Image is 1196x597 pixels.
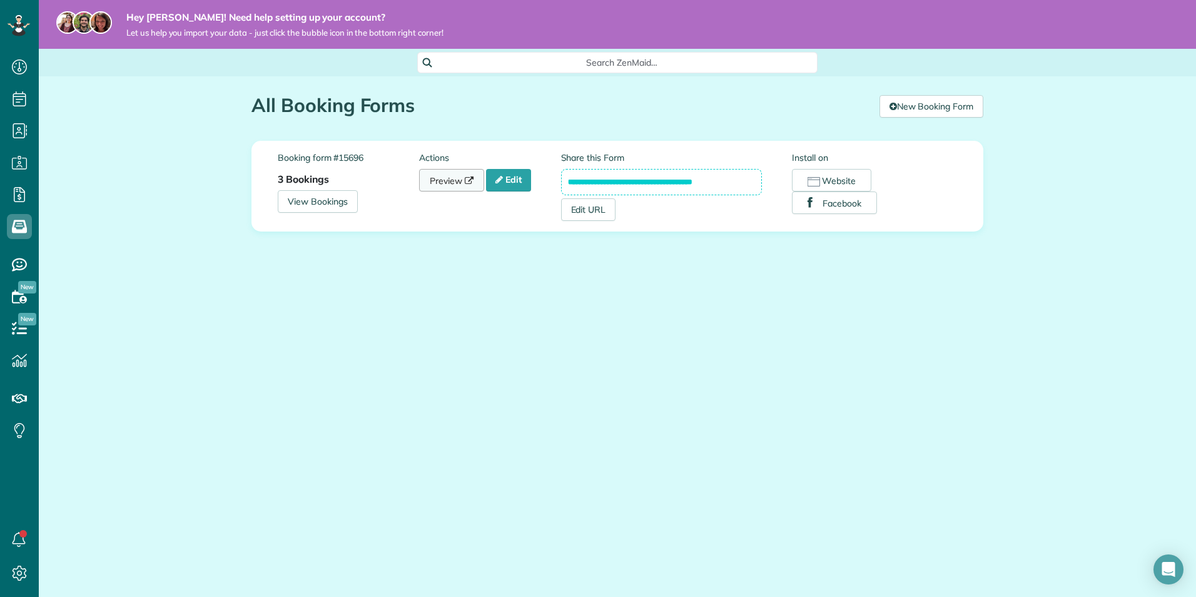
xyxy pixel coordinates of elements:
[56,11,79,34] img: maria-72a9807cf96188c08ef61303f053569d2e2a8a1cde33d635c8a3ac13582a053d.jpg
[419,151,560,164] label: Actions
[126,28,443,38] span: Let us help you import your data - just click the bubble icon in the bottom right corner!
[486,169,531,191] a: Edit
[792,191,877,214] button: Facebook
[18,313,36,325] span: New
[792,169,871,191] button: Website
[278,173,329,185] strong: 3 Bookings
[73,11,95,34] img: jorge-587dff0eeaa6aab1f244e6dc62b8924c3b6ad411094392a53c71c6c4a576187d.jpg
[561,198,616,221] a: Edit URL
[18,281,36,293] span: New
[278,190,358,213] a: View Bookings
[1153,554,1183,584] div: Open Intercom Messenger
[251,95,870,116] h1: All Booking Forms
[561,151,763,164] label: Share this Form
[792,151,957,164] label: Install on
[278,151,419,164] label: Booking form #15696
[126,11,443,24] strong: Hey [PERSON_NAME]! Need help setting up your account?
[879,95,983,118] a: New Booking Form
[89,11,112,34] img: michelle-19f622bdf1676172e81f8f8fba1fb50e276960ebfe0243fe18214015130c80e4.jpg
[419,169,484,191] a: Preview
